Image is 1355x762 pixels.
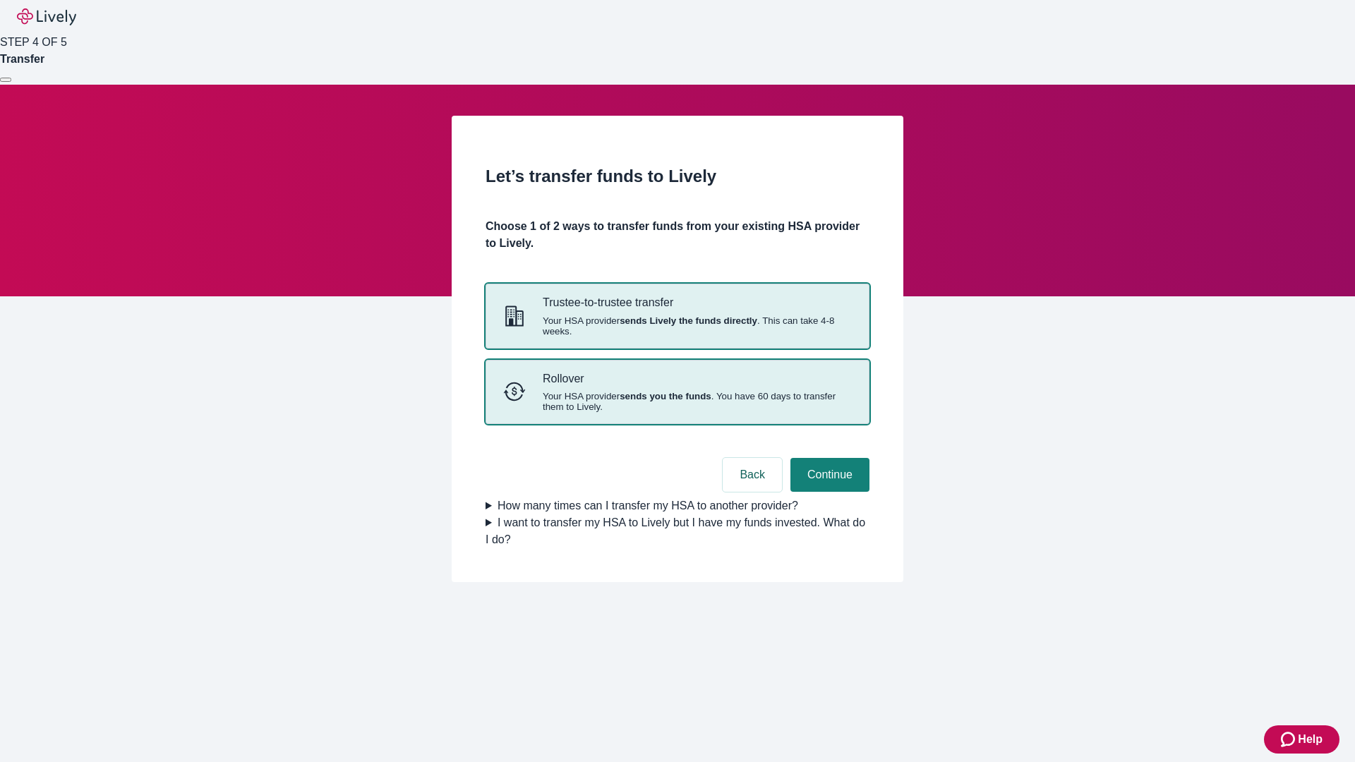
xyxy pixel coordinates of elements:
span: Your HSA provider . You have 60 days to transfer them to Lively. [543,391,852,412]
span: Help [1298,731,1323,748]
button: Zendesk support iconHelp [1264,725,1339,754]
strong: sends Lively the funds directly [620,315,757,326]
img: Lively [17,8,76,25]
svg: Trustee-to-trustee [503,305,526,327]
button: Back [723,458,782,492]
strong: sends you the funds [620,391,711,401]
summary: I want to transfer my HSA to Lively but I have my funds invested. What do I do? [486,514,869,548]
h2: Let’s transfer funds to Lively [486,164,869,189]
p: Trustee-to-trustee transfer [543,296,852,309]
svg: Rollover [503,380,526,403]
button: Trustee-to-trusteeTrustee-to-trustee transferYour HSA providersends Lively the funds directly. Th... [486,284,869,347]
button: Continue [790,458,869,492]
p: Rollover [543,372,852,385]
span: Your HSA provider . This can take 4-8 weeks. [543,315,852,337]
button: RolloverRolloverYour HSA providersends you the funds. You have 60 days to transfer them to Lively. [486,361,869,423]
summary: How many times can I transfer my HSA to another provider? [486,497,869,514]
svg: Zendesk support icon [1281,731,1298,748]
h4: Choose 1 of 2 ways to transfer funds from your existing HSA provider to Lively. [486,218,869,252]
